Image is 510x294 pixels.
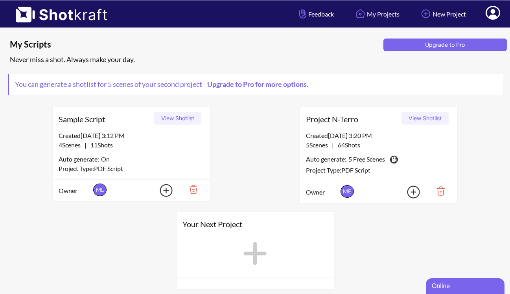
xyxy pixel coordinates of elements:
button: View Shotlist [154,112,201,125]
span: 5 scenes of your second project [107,80,202,88]
span: Sample Script [59,113,151,125]
span: Auto generate: [59,154,101,164]
div: Project Type: PDF Script [306,165,451,175]
span: On [101,154,110,164]
img: Hand Icon [297,7,308,20]
img: Camera Icon [388,154,399,165]
span: Your Next Project [182,218,328,230]
span: ME [93,184,107,196]
button: Upgrade to Pro [383,39,507,51]
img: Add Icon [395,183,422,201]
a: New Project [413,4,472,24]
span: Auto generate: [306,154,348,165]
span: Owner [59,186,91,195]
div: Created [DATE] 3:12 PM [59,131,204,140]
span: Feedback [297,9,334,18]
span: ME [341,185,354,198]
button: View Shotlist [401,112,449,125]
div: Project Type: PDF Script [59,164,204,173]
img: Trash Icon [177,183,204,196]
img: Add Icon [419,7,433,20]
span: You can generate a shotlist for [9,74,318,95]
span: 11 Shots [87,141,113,149]
span: Project N-Terro [306,113,399,125]
span: 64 Shots [334,141,360,149]
img: Trash Icon [424,184,451,198]
span: | [59,140,113,150]
span: 5 Free Scenes [348,154,385,165]
span: | [306,140,360,150]
a: Upgrade to Pro for more options. [202,80,312,88]
a: My Projects [348,4,405,24]
div: Created [DATE] 3:20 PM [306,131,451,140]
span: My Scripts [10,39,381,50]
iframe: chat widget [426,277,506,294]
span: Owner [306,187,339,197]
span: 5 Scenes [306,141,332,149]
img: Home Icon [354,7,367,20]
img: Add Icon [147,182,175,199]
span: 4 Scenes [59,141,85,149]
div: Never miss a shot. Always make your day. [8,53,506,66]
